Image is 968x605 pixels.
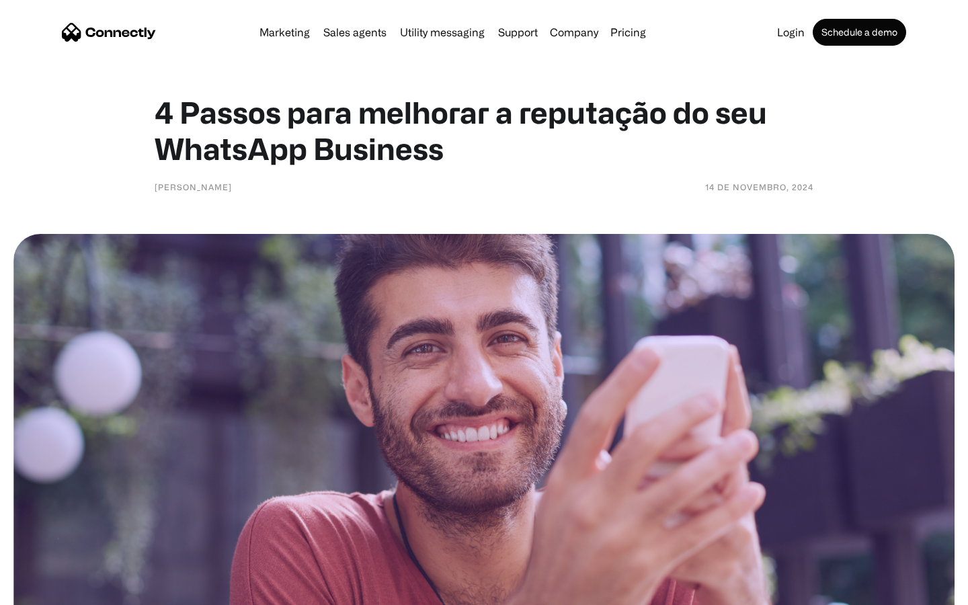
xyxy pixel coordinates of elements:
[62,22,156,42] a: home
[605,27,651,38] a: Pricing
[493,27,543,38] a: Support
[550,23,598,42] div: Company
[27,581,81,600] ul: Language list
[155,94,813,167] h1: 4 Passos para melhorar a reputação do seu WhatsApp Business
[813,19,906,46] a: Schedule a demo
[705,180,813,194] div: 14 de novembro, 2024
[13,581,81,600] aside: Language selected: English
[395,27,490,38] a: Utility messaging
[546,23,602,42] div: Company
[155,180,232,194] div: [PERSON_NAME]
[772,27,810,38] a: Login
[318,27,392,38] a: Sales agents
[254,27,315,38] a: Marketing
